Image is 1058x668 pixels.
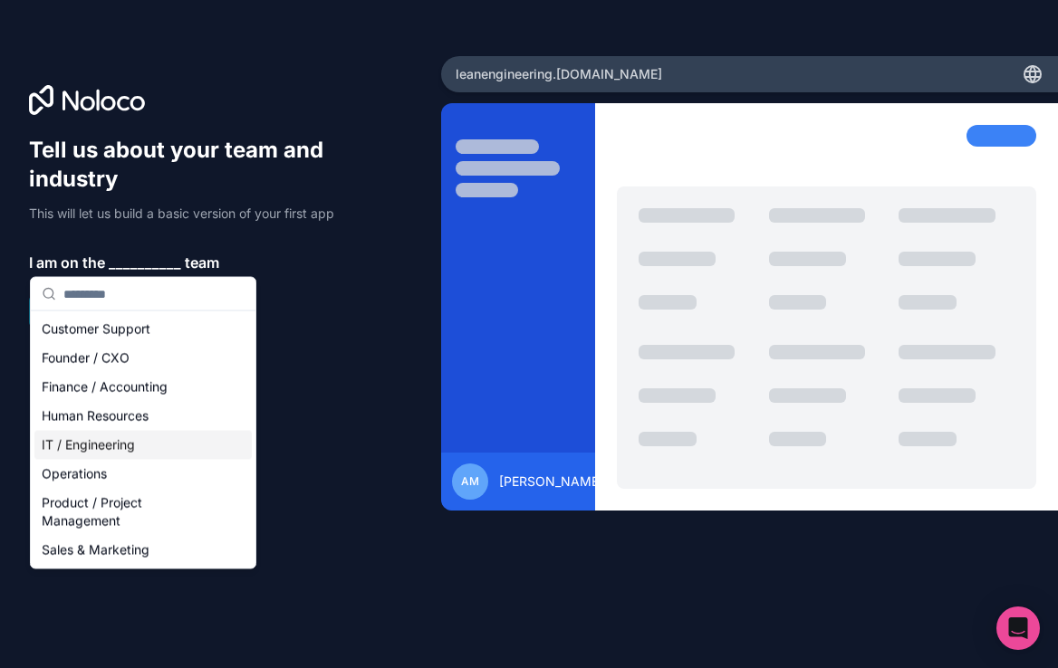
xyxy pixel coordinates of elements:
[34,373,252,402] div: Finance / Accounting
[499,472,603,491] span: [PERSON_NAME]
[34,489,252,536] div: Product / Project Management
[31,311,255,568] div: Suggestions
[29,205,412,223] p: This will let us build a basic version of your first app
[996,606,1040,650] div: Open Intercom Messenger
[185,252,219,273] span: team
[456,65,662,83] span: leanengineering .[DOMAIN_NAME]
[461,474,479,489] span: AM
[34,315,252,344] div: Customer Support
[29,136,412,194] h1: Tell us about your team and industry
[109,252,181,273] span: __________
[34,460,252,489] div: Operations
[34,402,252,431] div: Human Resources
[34,431,252,460] div: IT / Engineering
[29,252,105,273] span: I am on the
[34,344,252,373] div: Founder / CXO
[34,536,252,565] div: Sales & Marketing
